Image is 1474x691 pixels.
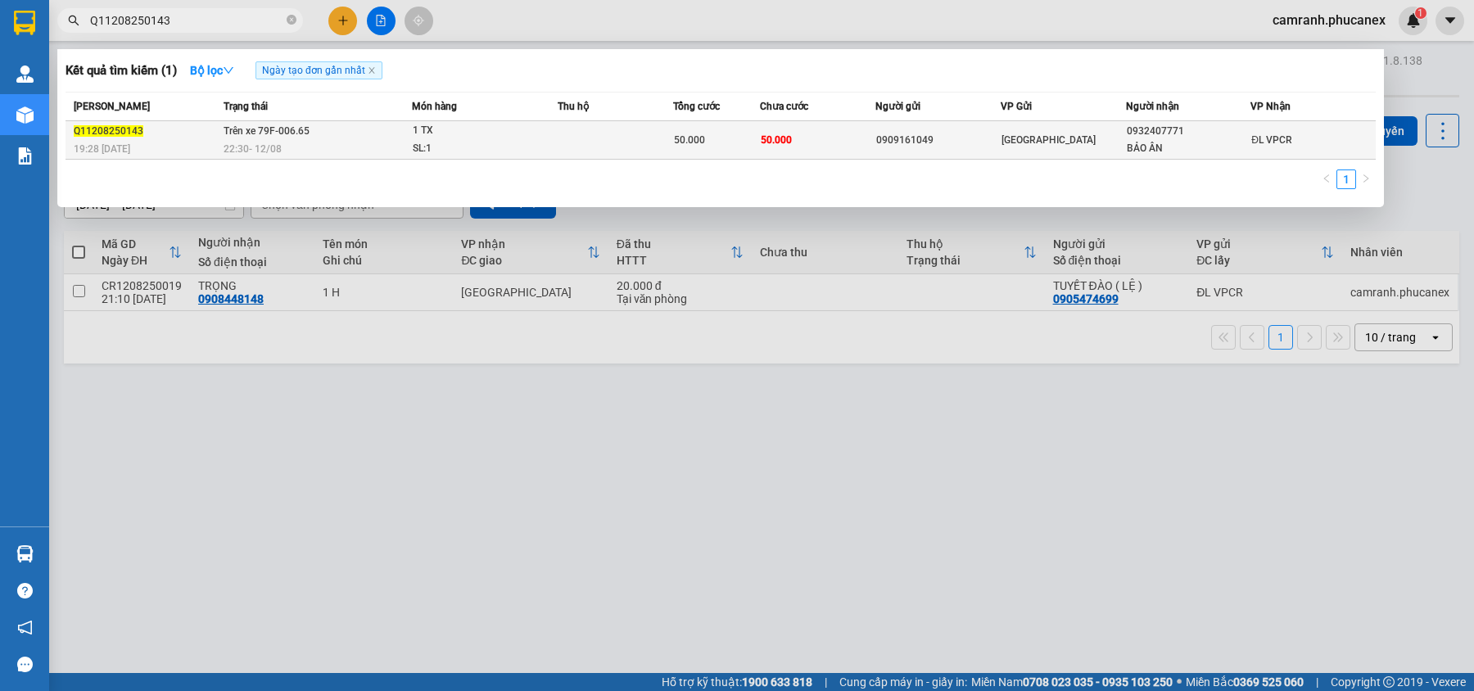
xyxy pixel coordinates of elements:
span: Q11208250143 [74,125,143,137]
div: 0932407771 [1127,123,1250,140]
span: VP Gửi [1001,101,1032,112]
span: Chưa cước [760,101,808,112]
button: left [1317,169,1336,189]
span: VP Nhận [1250,101,1291,112]
strong: Bộ lọc [190,64,234,77]
span: 22:30 - 12/08 [224,143,282,155]
span: [GEOGRAPHIC_DATA] [1002,134,1096,146]
span: Tổng cước [673,101,720,112]
span: ĐL VPCR [1251,134,1292,146]
span: right [1361,174,1371,183]
span: 19:28 [DATE] [74,143,130,155]
input: Tìm tên, số ĐT hoặc mã đơn [90,11,283,29]
span: close-circle [287,13,296,29]
span: Trạng thái [224,101,268,112]
span: [PERSON_NAME] [74,101,150,112]
span: down [223,65,234,76]
span: close-circle [287,15,296,25]
li: Next Page [1356,169,1376,189]
span: 50.000 [761,134,792,146]
div: SL: 1 [413,140,536,158]
img: warehouse-icon [16,106,34,124]
span: search [68,15,79,26]
span: question-circle [17,583,33,598]
span: 50.000 [674,134,705,146]
a: 1 [1337,170,1355,188]
span: Trên xe 79F-006.65 [224,125,310,137]
div: 1 TX [413,122,536,140]
span: Người nhận [1126,101,1179,112]
img: warehouse-icon [16,545,34,562]
li: Previous Page [1317,169,1336,189]
img: warehouse-icon [16,65,34,83]
button: Bộ lọcdown [177,57,247,84]
span: Ngày tạo đơn gần nhất [255,61,382,79]
h3: Kết quả tìm kiếm ( 1 ) [66,62,177,79]
span: notification [17,620,33,635]
span: left [1322,174,1332,183]
span: close [368,66,376,75]
span: Thu hộ [558,101,589,112]
button: right [1356,169,1376,189]
div: 0909161049 [876,132,1000,149]
img: solution-icon [16,147,34,165]
span: message [17,657,33,672]
span: Người gửi [875,101,920,112]
div: BẢO ÂN [1127,140,1250,157]
img: logo-vxr [14,11,35,35]
span: Món hàng [412,101,457,112]
li: 1 [1336,169,1356,189]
